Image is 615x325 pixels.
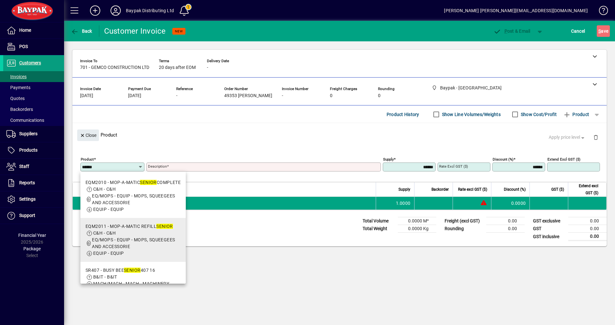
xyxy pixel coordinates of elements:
span: Customers [19,60,41,65]
span: GST ($) [551,186,564,193]
td: GST exclusive [530,217,568,225]
button: Save [597,25,610,37]
td: GST inclusive [530,233,568,241]
div: [PERSON_NAME] [PERSON_NAME][EMAIL_ADDRESS][DOMAIN_NAME] [444,5,588,16]
span: C&H - C&H [93,230,116,236]
span: Backorder [431,186,449,193]
em: SENIOR [156,224,173,229]
td: Rounding [441,225,486,233]
a: Knowledge Base [594,1,607,22]
span: Suppliers [19,131,37,136]
span: Communications [6,118,44,123]
span: Close [80,130,96,141]
a: Communications [3,115,64,126]
span: [DATE] [128,93,141,98]
span: Home [19,28,31,33]
button: Product History [384,109,422,120]
a: Products [3,142,64,158]
span: ost & Email [493,29,530,34]
span: Products [19,147,37,153]
div: Customer Invoice [104,26,166,36]
span: POS [19,44,28,49]
a: Payments [3,82,64,93]
button: Close [77,129,99,141]
label: Show Line Volumes/Weights [441,111,501,118]
mat-option: SR407 - BUSY BEE SENIOR 407 16 [80,262,186,299]
span: 49353 [PERSON_NAME] [224,93,272,98]
a: Suppliers [3,126,64,142]
span: MACH/MACH - MACH - MACHINERY [93,281,169,286]
a: Invoices [3,71,64,82]
span: EQ/MOPS - EQUIP - MOPS, SQUEEGEES AND ACCESSORIE [92,193,175,205]
span: B&IT - B&IT [93,274,117,279]
span: 20 days after EOM [159,65,196,70]
span: - [176,93,177,98]
button: Apply price level [546,132,588,143]
span: Package [23,246,41,251]
button: Delete [588,129,603,145]
mat-label: Extend excl GST ($) [547,157,580,162]
button: Cancel [570,25,587,37]
div: EQM2011 - MOP-A-MATIC REFILL [86,223,181,230]
mat-label: Rate excl GST ($) [439,164,468,169]
a: POS [3,39,64,55]
span: 0 [330,93,332,98]
div: Baypak Distributing Ltd [126,5,174,16]
em: SENIOR [140,180,157,185]
mat-option: EQM2011 - MOP-A-MATIC REFILL SENIOR [80,218,186,262]
span: 0 [378,93,381,98]
div: EQM2010 - MOP-A-MATIC COMPLETE [86,179,181,186]
a: Support [3,208,64,224]
span: - [282,93,283,98]
span: Reports [19,180,35,185]
td: 0.0000 M³ [398,217,436,225]
button: Back [69,25,94,37]
span: 701 - GEMCO CONSTRUCTION LTD [80,65,149,70]
span: Payments [6,85,30,90]
td: Total Weight [359,225,398,233]
span: 1.0000 [396,200,411,206]
span: EQUIP - EQUIP [93,251,124,256]
td: 0.0000 Kg [398,225,436,233]
td: 0.00 [568,225,607,233]
span: Support [19,213,35,218]
span: Staff [19,164,29,169]
label: Show Cost/Profit [520,111,557,118]
td: 0.00 [568,233,607,241]
span: Back [71,29,92,34]
button: Post & Email [490,25,534,37]
a: Reports [3,175,64,191]
span: Apply price level [549,134,586,141]
td: Freight (excl GST) [441,217,486,225]
span: P [504,29,507,34]
a: Backorders [3,104,64,115]
span: S [598,29,601,34]
mat-label: Supply [383,157,394,162]
a: Home [3,22,64,38]
td: 0.00 [486,225,525,233]
span: EQ/MOPS - EQUIP - MOPS, SQUEEGEES AND ACCESSORIE [92,237,175,249]
td: 0.00 [486,217,525,225]
a: Settings [3,191,64,207]
mat-label: Description [148,164,167,169]
button: Profile [105,5,126,16]
td: Total Volume [359,217,398,225]
mat-label: Product [81,157,94,162]
app-page-header-button: Back [64,25,99,37]
mat-option: EQM2010 - MOP-A-MATIC SENIOR COMPLETE [80,174,186,218]
span: C&H - C&H [93,187,116,192]
span: Cancel [571,26,585,36]
td: 0.00 [568,217,607,225]
span: - [207,65,208,70]
span: NEW [175,29,183,33]
mat-label: Discount (%) [493,157,513,162]
app-page-header-button: Delete [588,134,603,140]
span: Settings [19,196,36,202]
span: ave [598,26,608,36]
td: GST [530,225,568,233]
span: Backorders [6,107,33,112]
div: SR407 - BUSY BEE 407 16 [86,267,169,274]
span: Rate excl GST ($) [458,186,487,193]
div: Product [72,123,607,146]
a: Quotes [3,93,64,104]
